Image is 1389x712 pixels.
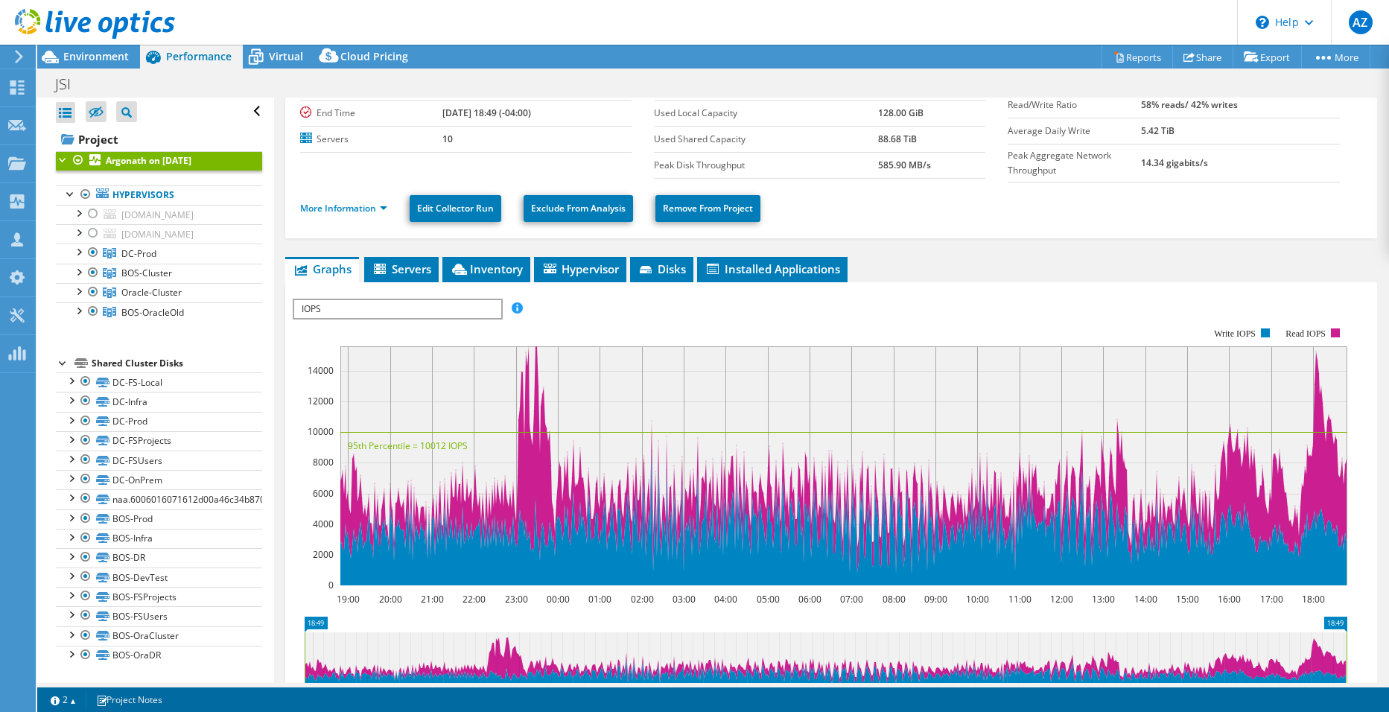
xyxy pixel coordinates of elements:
[705,261,840,276] span: Installed Applications
[1214,328,1256,339] text: Write IOPS
[504,593,527,605] text: 23:00
[56,529,262,548] a: BOS-Infra
[672,593,695,605] text: 03:00
[121,286,182,299] span: Oracle-Cluster
[1141,124,1175,137] b: 5.42 TiB
[442,107,531,119] b: [DATE] 18:49 (-04:00)
[300,106,443,121] label: End Time
[1141,98,1238,111] b: 58% reads/ 42% writes
[655,195,760,222] a: Remove From Project
[340,49,408,63] span: Cloud Pricing
[269,49,303,63] span: Virtual
[56,470,262,489] a: DC-OnPrem
[1008,148,1141,178] label: Peak Aggregate Network Throughput
[1233,45,1302,69] a: Export
[56,587,262,606] a: BOS-FSProjects
[1008,98,1141,112] label: Read/Write Ratio
[756,593,779,605] text: 05:00
[56,392,262,411] a: DC-Infra
[1091,593,1114,605] text: 13:00
[313,548,334,561] text: 2000
[56,646,262,665] a: BOS-OraDR
[1259,593,1282,605] text: 17:00
[56,431,262,451] a: DC-FSProjects
[878,159,931,171] b: 585.90 MB/s
[300,132,443,147] label: Servers
[839,593,862,605] text: 07:00
[1285,328,1326,339] text: Read IOPS
[410,195,501,222] a: Edit Collector Run
[1349,10,1373,34] span: AZ
[313,518,334,530] text: 4000
[378,593,401,605] text: 20:00
[300,202,387,214] a: More Information
[965,593,988,605] text: 10:00
[121,228,194,241] span: [DOMAIN_NAME]
[420,593,443,605] text: 21:00
[56,224,262,244] a: [DOMAIN_NAME]
[638,261,686,276] span: Disks
[1175,593,1198,605] text: 15:00
[308,425,334,438] text: 10000
[56,185,262,205] a: Hypervisors
[541,261,619,276] span: Hypervisor
[1102,45,1173,69] a: Reports
[878,133,917,145] b: 88.68 TiB
[56,412,262,431] a: DC-Prod
[1301,45,1370,69] a: More
[336,593,359,605] text: 19:00
[56,244,262,263] a: DC-Prod
[56,548,262,568] a: BOS-DR
[121,209,194,221] span: [DOMAIN_NAME]
[882,593,905,605] text: 08:00
[1049,593,1072,605] text: 12:00
[442,133,453,145] b: 10
[1172,45,1233,69] a: Share
[56,568,262,587] a: BOS-DevTest
[313,456,334,468] text: 8000
[713,593,737,605] text: 04:00
[40,690,86,709] a: 2
[56,451,262,470] a: DC-FSUsers
[1217,593,1240,605] text: 16:00
[166,49,232,63] span: Performance
[56,283,262,302] a: Oracle-Cluster
[524,195,633,222] a: Exclude From Analysis
[1008,593,1031,605] text: 11:00
[654,158,878,173] label: Peak Disk Throughput
[56,205,262,224] a: [DOMAIN_NAME]
[92,355,262,372] div: Shared Cluster Disks
[56,127,262,151] a: Project
[63,49,129,63] span: Environment
[48,76,94,92] h1: JSI
[1256,16,1269,29] svg: \n
[308,395,334,407] text: 12000
[462,593,485,605] text: 22:00
[588,593,611,605] text: 01:00
[56,372,262,392] a: DC-FS-Local
[546,593,569,605] text: 00:00
[348,439,468,452] text: 95th Percentile = 10012 IOPS
[121,306,184,319] span: BOS-OracleOld
[293,261,352,276] span: Graphs
[372,261,431,276] span: Servers
[294,300,500,318] span: IOPS
[654,132,878,147] label: Used Shared Capacity
[654,106,878,121] label: Used Local Capacity
[308,364,334,377] text: 14000
[1008,124,1141,139] label: Average Daily Write
[56,302,262,322] a: BOS-OracleOld
[56,626,262,646] a: BOS-OraCluster
[450,261,523,276] span: Inventory
[328,579,334,591] text: 0
[106,154,191,167] b: Argonath on [DATE]
[798,593,821,605] text: 06:00
[924,593,947,605] text: 09:00
[1134,593,1157,605] text: 14:00
[56,489,262,509] a: naa.6006016071612d00a46c34b8707ee511
[121,247,156,260] span: DC-Prod
[86,690,173,709] a: Project Notes
[56,151,262,171] a: Argonath on [DATE]
[56,606,262,626] a: BOS-FSUsers
[1301,593,1324,605] text: 18:00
